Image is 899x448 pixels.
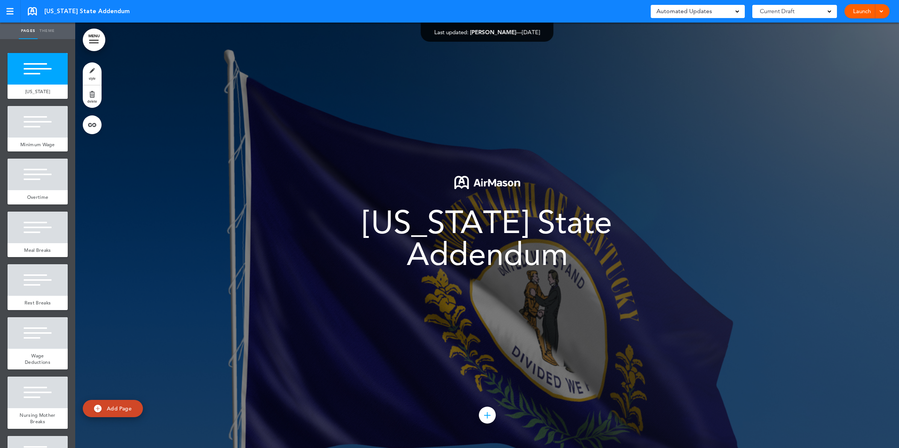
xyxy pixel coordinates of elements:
[24,247,51,253] span: Meal Breaks
[20,141,55,148] span: Minimum Wage
[107,405,132,412] span: Add Page
[656,6,712,17] span: Automated Updates
[25,353,50,366] span: Wage Deductions
[850,4,874,18] a: Launch
[20,412,55,425] span: Nursing Mother Breaks
[522,29,540,36] span: [DATE]
[94,405,102,412] img: add.svg
[8,85,68,99] a: [US_STATE]
[83,85,102,108] a: delete
[8,190,68,204] a: Overtime
[83,29,105,51] a: MENU
[8,408,68,429] a: Nursing Mother Breaks
[27,194,48,200] span: Overtime
[19,23,38,39] a: Pages
[434,29,540,35] div: —
[83,62,102,85] a: style
[83,400,143,418] a: Add Page
[470,29,516,36] span: [PERSON_NAME]
[8,296,68,310] a: Rest Breaks
[38,23,56,39] a: Theme
[89,76,96,80] span: style
[8,138,68,152] a: Minimum Wage
[434,29,469,36] span: Last updated:
[363,203,612,273] span: [US_STATE] State Addendum
[87,99,97,103] span: delete
[24,300,51,306] span: Rest Breaks
[8,243,68,257] a: Meal Breaks
[25,88,50,95] span: [US_STATE]
[454,176,520,189] img: 1722553576973-Airmason_logo_White.png
[44,7,130,15] span: [US_STATE] State Addendum
[8,349,68,369] a: Wage Deductions
[760,6,794,17] span: Current Draft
